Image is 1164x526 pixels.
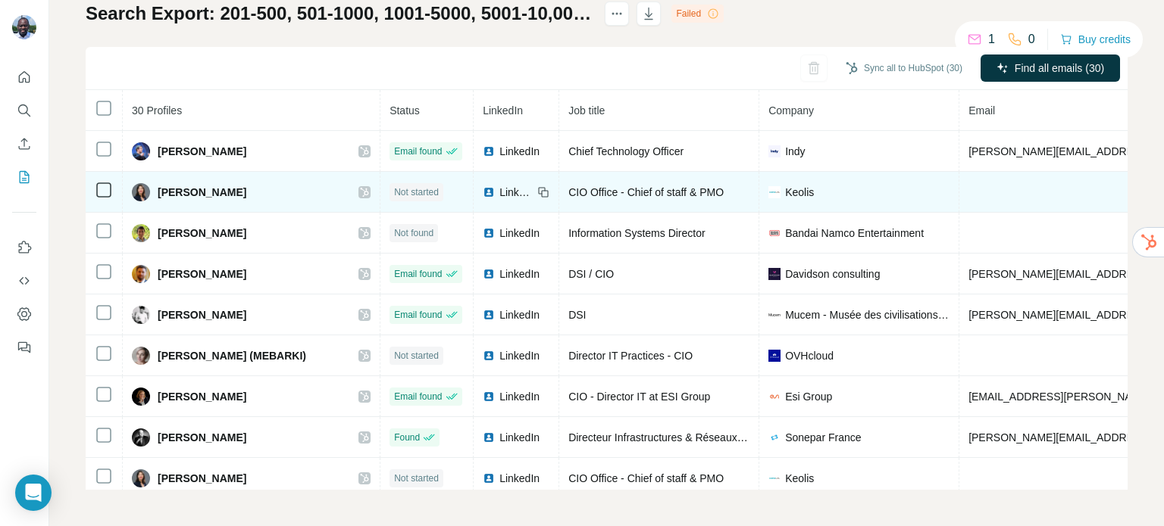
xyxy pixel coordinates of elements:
[483,350,495,362] img: LinkedIn logo
[785,471,814,486] span: Keolis
[158,348,306,363] span: [PERSON_NAME] (MEBARKI)
[12,97,36,124] button: Search
[768,472,781,484] img: company-logo
[132,104,182,117] span: 30 Profiles
[768,145,781,157] img: company-logo
[394,308,442,322] span: Email found
[499,471,540,486] span: LinkedIn
[768,268,781,280] img: company-logo
[394,349,439,363] span: Not started
[394,267,442,281] span: Email found
[568,186,724,198] span: CIO Office - Chief of staff & PMO
[12,163,36,191] button: My lists
[768,186,781,198] img: company-logo
[568,472,724,484] span: CIO Office - Chief of staff & PMO
[158,185,246,200] span: [PERSON_NAME]
[158,471,246,486] span: [PERSON_NAME]
[15,475,52,511] div: Open Intercom Messenger
[499,307,540,322] span: LinkedIn
[499,185,533,200] span: LinkedIn
[568,227,706,239] span: Information Systems Director
[394,185,439,199] span: Not started
[132,347,150,365] img: Avatar
[483,227,495,239] img: LinkedIn logo
[483,309,495,321] img: LinkedIn logo
[12,64,36,91] button: Quick start
[768,309,781,321] img: company-logo
[132,387,150,406] img: Avatar
[785,226,924,241] span: Bandai Namco Entertainment
[158,430,246,445] span: [PERSON_NAME]
[785,266,880,282] span: Davidson consulting
[1028,30,1035,48] p: 0
[483,431,495,444] img: LinkedIn logo
[394,145,442,158] span: Email found
[1015,61,1104,76] span: Find all emails (30)
[499,389,540,404] span: LinkedIn
[785,430,861,445] span: Sonepar France
[132,142,150,160] img: Avatar
[671,5,724,23] div: Failed
[12,234,36,261] button: Use Surfe on LinkedIn
[132,224,150,242] img: Avatar
[483,186,495,198] img: LinkedIn logo
[568,350,693,362] span: Director IT Practices - CIO
[158,144,246,159] span: [PERSON_NAME]
[132,306,150,324] img: Avatar
[483,104,523,117] span: LinkedIn
[499,144,540,159] span: LinkedIn
[132,428,150,447] img: Avatar
[568,391,710,403] span: CIO - Director IT at ESI Group
[12,334,36,361] button: Feedback
[568,145,684,157] span: Chief Technology Officer
[605,2,629,26] button: actions
[132,469,150,487] img: Avatar
[483,145,495,157] img: LinkedIn logo
[768,431,781,444] img: company-logo
[499,430,540,445] span: LinkedIn
[768,104,814,117] span: Company
[499,348,540,363] span: LinkedIn
[499,266,540,282] span: LinkedIn
[835,57,973,79] button: Sync all to HubSpot (30)
[390,104,420,117] span: Status
[483,472,495,484] img: LinkedIn logo
[394,390,442,403] span: Email found
[568,268,614,280] span: DSI / CIO
[12,300,36,328] button: Dashboard
[158,226,246,241] span: [PERSON_NAME]
[86,2,591,26] h1: Search Export: 201-500, 501-1000, 1001-5000, 5001-10,000, 10,000+, [GEOGRAPHIC_DATA], [GEOGRAPHIC...
[785,307,950,322] span: Mucem - Musée des civilisations de l’Europe et de la Méditerranée
[394,472,439,485] span: Not started
[768,227,781,239] img: company-logo
[785,185,814,200] span: Keolis
[768,350,781,362] img: company-logo
[483,268,495,280] img: LinkedIn logo
[968,104,995,117] span: Email
[768,391,781,403] img: company-logo
[568,104,605,117] span: Job title
[568,309,586,321] span: DSI
[394,226,433,240] span: Not found
[988,30,995,48] p: 1
[483,391,495,403] img: LinkedIn logo
[158,389,246,404] span: [PERSON_NAME]
[1060,29,1131,50] button: Buy credits
[394,431,420,444] span: Found
[568,431,872,444] span: Directeur Infrastructures & Réseaux - CTO SONEPAR FRANCE.
[12,130,36,157] button: Enrich CSV
[785,389,832,404] span: Esi Group
[785,144,805,159] span: Indy
[785,348,834,363] span: OVHcloud
[12,15,36,39] img: Avatar
[158,266,246,282] span: [PERSON_NAME]
[132,183,150,201] img: Avatar
[158,307,246,322] span: [PERSON_NAME]
[499,226,540,241] span: LinkedIn
[12,267,36,294] button: Use Surfe API
[132,265,150,283] img: Avatar
[981,54,1120,82] button: Find all emails (30)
